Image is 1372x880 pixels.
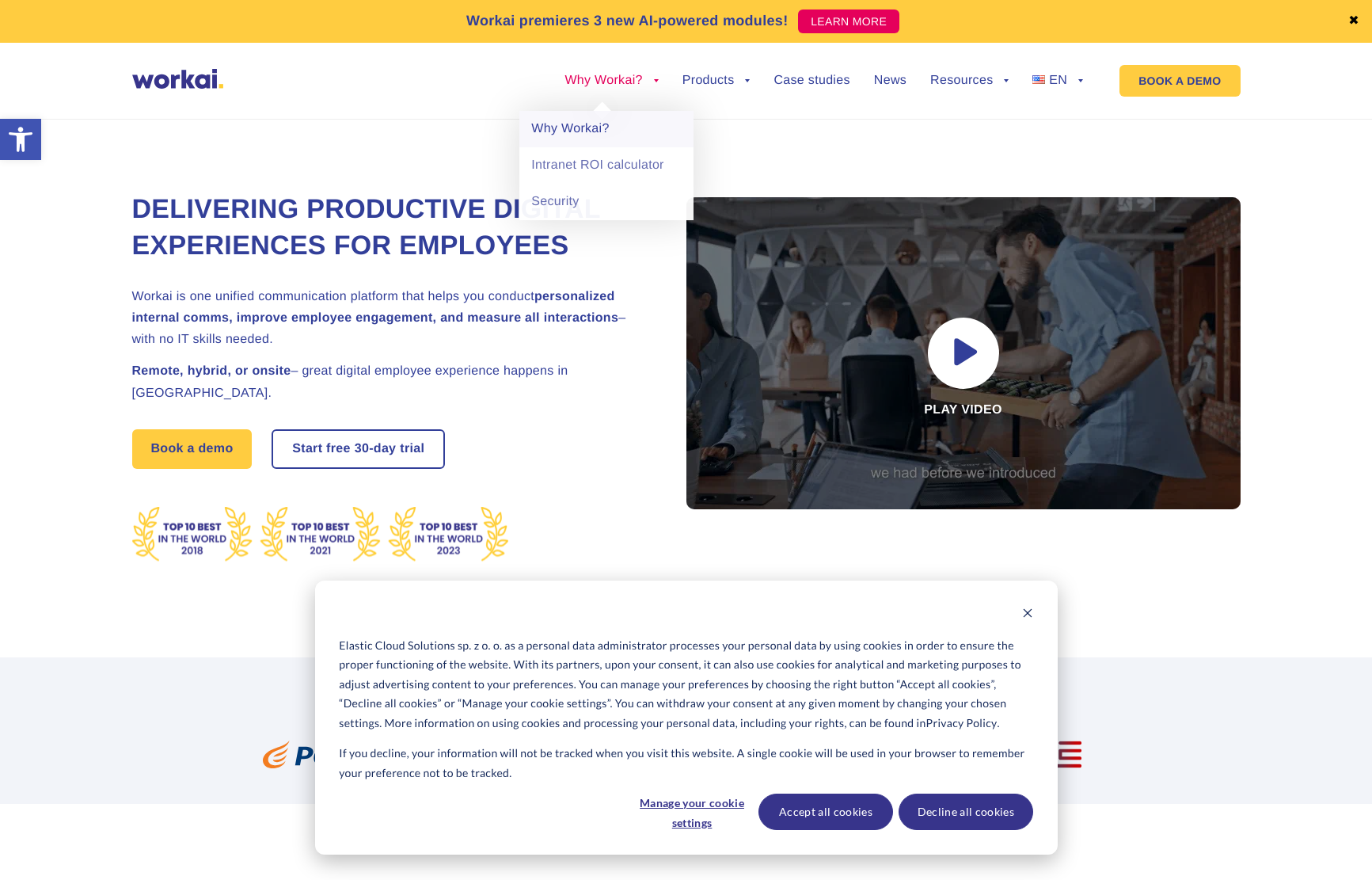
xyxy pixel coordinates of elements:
strong: Remote, hybrid, or onsite [132,364,291,378]
a: Intranet ROI calculator [519,147,694,184]
i: 30-day [355,443,397,455]
a: Start free30-daytrial [273,431,443,467]
a: Privacy Policy [926,714,998,733]
button: Decline all cookies [899,794,1033,830]
p: Elastic Cloud Solutions sp. z o. o. as a personal data administrator processes your personal data... [339,636,1032,733]
p: Workai premieres 3 new AI-powered modules! [466,10,789,32]
a: LEARN MORE [798,10,899,33]
div: Cookie banner [315,581,1058,855]
h2: More than 100 fast-growing enterprises trust Workai [247,693,1126,712]
h1: Delivering Productive Digital Experiences for Employees [132,192,647,265]
p: If you decline, your information will not be tracked when you visit this website. A single cookie... [339,744,1032,783]
button: Dismiss cookie banner [1022,605,1033,625]
h2: – great digital employee experience happens in [GEOGRAPHIC_DATA]. [132,360,647,403]
button: Accept all cookies [758,794,893,830]
a: ✖ [1348,15,1359,28]
a: Why Workai? [564,74,658,87]
button: Manage your cookie settings [631,794,753,830]
a: News [874,74,906,87]
h2: Workai is one unified communication platform that helps you conduct – with no IT skills needed. [132,286,647,351]
a: Products [682,74,751,87]
a: Security [519,184,694,220]
a: Why Workai? [519,111,694,147]
div: Play video [686,197,1241,509]
a: Case studies [773,74,849,87]
a: Resources [930,74,1009,87]
a: BOOK A DEMO [1119,65,1240,97]
span: EN [1049,74,1067,87]
a: Book a demo [132,429,253,469]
